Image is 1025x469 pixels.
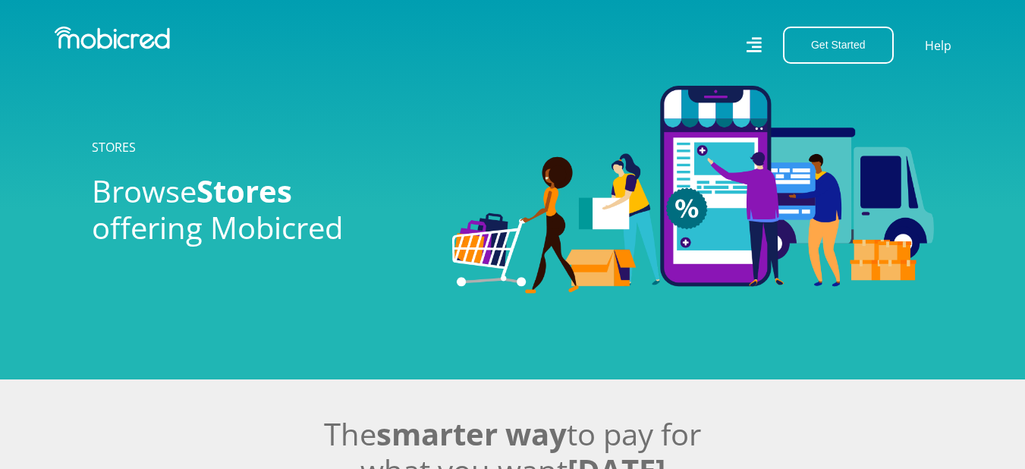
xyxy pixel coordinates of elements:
span: smarter way [376,413,567,455]
span: Stores [197,170,292,212]
h2: Browse offering Mobicred [92,173,429,246]
img: Stores [452,86,934,294]
img: Mobicred [55,27,170,49]
button: Get Started [783,27,894,64]
a: Help [924,36,952,55]
a: STORES [92,139,136,156]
